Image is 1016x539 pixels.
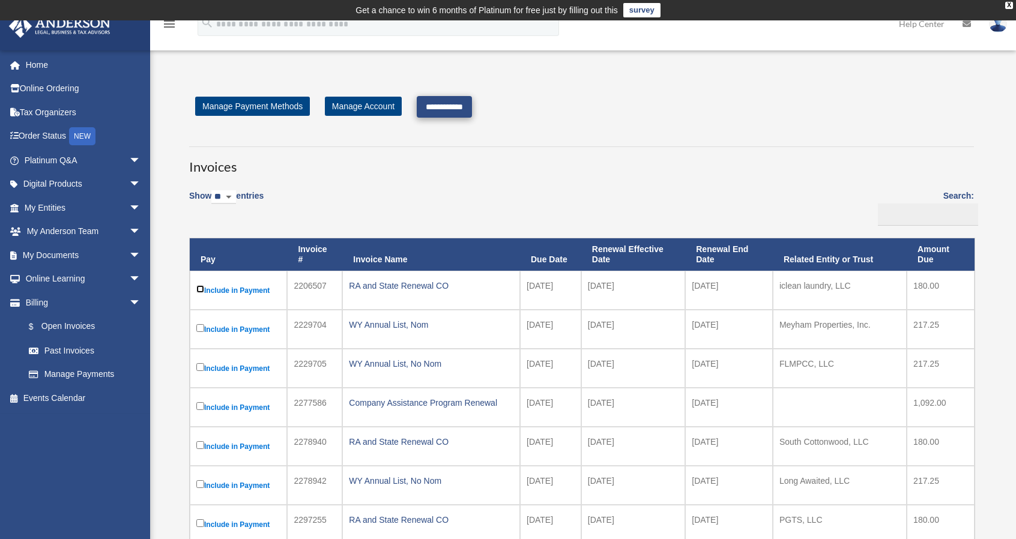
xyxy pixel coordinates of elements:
[8,243,159,267] a: My Documentsarrow_drop_down
[196,322,280,337] label: Include in Payment
[1005,2,1013,9] div: close
[520,388,581,427] td: [DATE]
[211,190,236,204] select: Showentries
[907,427,975,466] td: 180.00
[35,319,41,334] span: $
[189,146,974,176] h3: Invoices
[8,220,159,244] a: My Anderson Teamarrow_drop_down
[8,53,159,77] a: Home
[196,363,204,371] input: Include in Payment
[349,316,513,333] div: WY Annual List, Nom
[196,400,280,415] label: Include in Payment
[685,427,773,466] td: [DATE]
[581,310,685,349] td: [DATE]
[520,349,581,388] td: [DATE]
[355,3,618,17] div: Get a chance to win 6 months of Platinum for free just by filling out this
[773,349,907,388] td: FLMPCC, LLC
[773,271,907,310] td: iclean laundry, LLC
[581,238,685,271] th: Renewal Effective Date: activate to sort column ascending
[5,14,114,38] img: Anderson Advisors Platinum Portal
[685,466,773,505] td: [DATE]
[8,196,159,220] a: My Entitiesarrow_drop_down
[8,124,159,149] a: Order StatusNEW
[907,310,975,349] td: 217.25
[685,310,773,349] td: [DATE]
[349,433,513,450] div: RA and State Renewal CO
[287,388,342,427] td: 2277586
[196,285,204,293] input: Include in Payment
[287,238,342,271] th: Invoice #: activate to sort column ascending
[196,517,280,532] label: Include in Payment
[8,267,159,291] a: Online Learningarrow_drop_down
[8,291,153,315] a: Billingarrow_drop_down
[129,291,153,315] span: arrow_drop_down
[8,172,159,196] a: Digital Productsarrow_drop_down
[349,472,513,489] div: WY Annual List, No Nom
[773,427,907,466] td: South Cottonwood, LLC
[8,100,159,124] a: Tax Organizers
[129,196,153,220] span: arrow_drop_down
[17,339,153,363] a: Past Invoices
[773,466,907,505] td: Long Awaited, LLC
[17,363,153,387] a: Manage Payments
[8,148,159,172] a: Platinum Q&Aarrow_drop_down
[129,243,153,268] span: arrow_drop_down
[520,310,581,349] td: [DATE]
[196,324,204,332] input: Include in Payment
[287,271,342,310] td: 2206507
[287,349,342,388] td: 2229705
[349,277,513,294] div: RA and State Renewal CO
[773,310,907,349] td: Meyham Properties, Inc.
[196,480,204,488] input: Include in Payment
[201,16,214,29] i: search
[189,188,264,216] label: Show entries
[129,220,153,244] span: arrow_drop_down
[196,361,280,376] label: Include in Payment
[69,127,95,145] div: NEW
[685,388,773,427] td: [DATE]
[196,519,204,527] input: Include in Payment
[878,203,978,226] input: Search:
[685,349,773,388] td: [DATE]
[196,283,280,298] label: Include in Payment
[907,349,975,388] td: 217.25
[190,238,287,271] th: Pay: activate to sort column descending
[581,466,685,505] td: [DATE]
[325,97,402,116] a: Manage Account
[581,427,685,466] td: [DATE]
[520,271,581,310] td: [DATE]
[8,77,159,101] a: Online Ordering
[907,466,975,505] td: 217.25
[907,388,975,427] td: 1,092.00
[196,441,204,449] input: Include in Payment
[287,466,342,505] td: 2278942
[581,349,685,388] td: [DATE]
[196,402,204,410] input: Include in Payment
[195,97,310,116] a: Manage Payment Methods
[685,238,773,271] th: Renewal End Date: activate to sort column ascending
[874,188,974,226] label: Search:
[129,172,153,197] span: arrow_drop_down
[196,439,280,454] label: Include in Payment
[129,148,153,173] span: arrow_drop_down
[287,427,342,466] td: 2278940
[129,267,153,292] span: arrow_drop_down
[773,238,907,271] th: Related Entity or Trust: activate to sort column ascending
[349,511,513,528] div: RA and State Renewal CO
[162,17,177,31] i: menu
[520,466,581,505] td: [DATE]
[162,21,177,31] a: menu
[907,271,975,310] td: 180.00
[196,478,280,493] label: Include in Payment
[581,271,685,310] td: [DATE]
[8,386,159,410] a: Events Calendar
[342,238,520,271] th: Invoice Name: activate to sort column ascending
[349,394,513,411] div: Company Assistance Program Renewal
[287,310,342,349] td: 2229704
[907,238,975,271] th: Amount Due: activate to sort column ascending
[349,355,513,372] div: WY Annual List, No Nom
[520,427,581,466] td: [DATE]
[520,238,581,271] th: Due Date: activate to sort column ascending
[17,315,147,339] a: $Open Invoices
[989,15,1007,32] img: User Pic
